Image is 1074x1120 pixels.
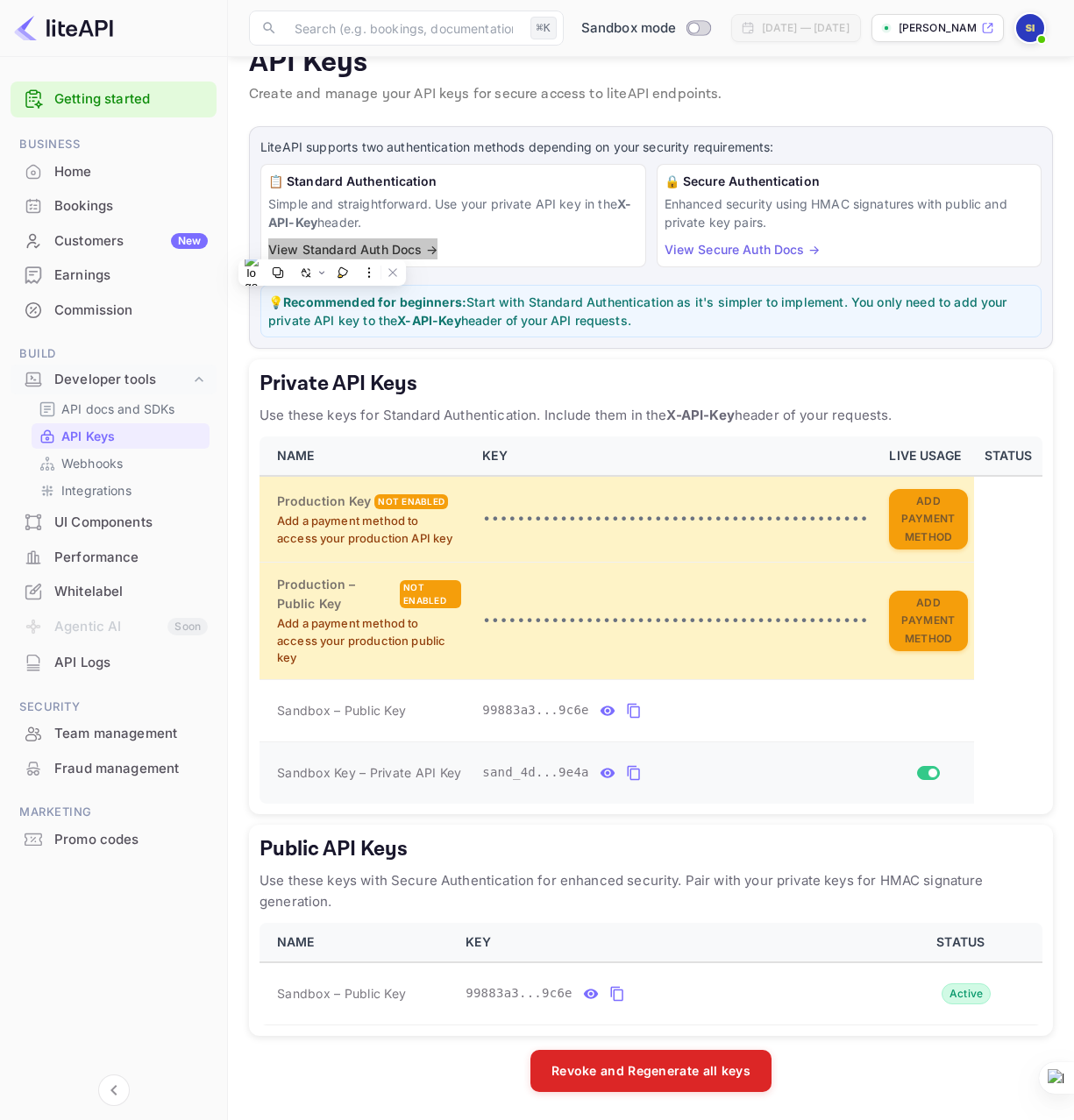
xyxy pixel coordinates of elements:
[277,492,371,511] h6: Production Key
[260,370,1042,398] h5: Private API Keys
[11,541,217,573] a: Performance
[665,172,1035,191] h6: 🔒 Secure Authentication
[32,423,210,449] div: API Keys
[374,494,448,509] div: Not enabled
[249,84,1053,105] p: Create and manage your API keys for secure access to liteAPI endpoints.
[397,313,460,328] strong: X-API-Key
[11,365,217,395] div: Developer tools
[11,259,217,291] a: Earnings
[284,11,523,46] input: Search (e.g. bookings, documentation)
[260,405,1042,426] p: Use these keys for Standard Authentication. Include them in the header of your requests.
[878,436,973,476] th: LIVE USAGE
[482,611,868,632] p: •••••••••••••••••••••••••••••••••••••••••••••
[277,513,461,547] p: Add a payment method to access your production API key
[665,195,1035,231] p: Enhanced security using HMAC signatures with public and private key pairs.
[482,509,868,530] p: •••••••••••••••••••••••••••••••••••••••••••••
[268,195,638,231] p: Simple and straightforward. Use your private API key in the header.
[39,400,203,418] a: API docs and SDKs
[61,400,175,418] p: API docs and SDKs
[11,189,217,222] a: Bookings
[32,396,210,422] div: API docs and SDKs
[889,511,967,526] a: Add Payment Method
[574,18,717,39] div: Switch to Production mode
[268,242,437,257] a: View Standard Auth Docs →
[11,224,217,259] div: CustomersNew
[889,613,967,627] a: Add Payment Method
[11,294,217,328] div: Commission
[14,14,113,42] img: LiteAPI logo
[11,506,217,540] div: UI Components
[54,830,208,850] div: Promo codes
[11,506,217,538] a: UI Components
[530,17,557,39] div: ⌘K
[54,301,208,321] div: Commission
[54,89,208,110] a: Getting started
[54,513,208,533] div: UI Components
[277,765,461,780] span: Sandbox Key – Private API Key
[466,984,573,1003] span: 99883a3...9c6e
[11,803,217,822] span: Marketing
[455,923,886,962] th: KEY
[472,436,878,476] th: KEY
[11,575,217,607] a: Whitelabel
[11,646,217,680] div: API Logs
[249,46,1053,81] p: API Keys
[39,481,203,500] a: Integrations
[277,701,406,719] span: Sandbox – Public Key
[260,138,1042,157] p: LiteAPI supports two authentication methods depending on your security requirements:
[54,548,208,568] div: Performance
[11,823,217,855] a: Promo codes
[268,172,638,191] h6: 📋 Standard Authentication
[54,196,208,216] div: Bookings
[899,20,978,36] p: [PERSON_NAME].nui...
[11,717,217,751] div: Team management
[283,294,466,309] strong: Recommended for beginners:
[11,646,217,678] a: API Logs
[98,1074,130,1106] button: Collapse navigation
[11,541,217,575] div: Performance
[11,717,217,749] a: Team management
[889,591,967,652] button: Add Payment Method
[171,233,208,249] div: New
[61,427,115,445] p: API Keys
[666,407,734,423] strong: X-API-Key
[762,20,850,36] div: [DATE] — [DATE]
[581,18,677,39] span: Sandbox mode
[889,489,967,550] button: Add Payment Method
[54,162,208,182] div: Home
[11,752,217,786] div: Fraud management
[11,155,217,188] a: Home
[54,653,208,673] div: API Logs
[268,293,1034,330] p: 💡 Start with Standard Authentication as it's simpler to implement. You only need to add your priv...
[11,189,217,223] div: Bookings
[260,923,455,962] th: NAME
[61,481,132,500] p: Integrations
[260,870,1042,912] p: Use these keys with Secure Authentication for enhanced security. Pair with your private keys for ...
[54,370,190,390] div: Developer tools
[11,82,217,117] div: Getting started
[11,752,217,784] a: Fraud management
[11,135,217,154] span: Business
[54,724,208,744] div: Team management
[1016,14,1044,42] img: saiful ihsan
[260,835,1042,863] h5: Public API Keys
[11,224,217,257] a: CustomersNew
[54,759,208,779] div: Fraud management
[530,1050,772,1092] button: Revoke and Regenerate all keys
[54,582,208,602] div: Whitelabel
[32,478,210,503] div: Integrations
[665,242,820,257] a: View Secure Auth Docs →
[32,450,210,476] div: Webhooks
[39,427,203,445] a: API Keys
[974,436,1050,476] th: STATUS
[39,454,203,472] a: Webhooks
[942,983,992,1004] div: Active
[11,259,217,293] div: Earnings
[886,923,1042,962] th: STATUS
[482,701,589,719] span: 99883a3...9c6e
[11,155,217,189] div: Home
[277,984,406,1003] span: Sandbox – Public Key
[260,436,1049,804] table: private api keys table
[260,436,472,476] th: NAME
[11,294,217,326] a: Commission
